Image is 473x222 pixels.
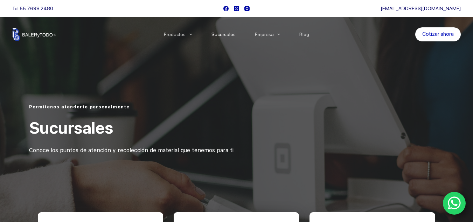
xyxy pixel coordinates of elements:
[443,192,466,215] a: WhatsApp
[381,6,461,11] a: [EMAIL_ADDRESS][DOMAIN_NAME]
[29,147,234,154] span: Conoce los puntos de atención y recolección de material que tenemos para ti
[223,6,229,11] a: Facebook
[12,28,56,41] img: Balerytodo
[29,118,113,137] span: Sucursales
[12,6,53,11] span: Tel.
[234,6,239,11] a: X (Twitter)
[244,6,250,11] a: Instagram
[20,6,53,11] a: 55 7698 2480
[415,27,461,41] a: Cotizar ahora
[29,104,130,109] span: Permítenos atenderte personalmente
[154,17,319,52] nav: Menu Principal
